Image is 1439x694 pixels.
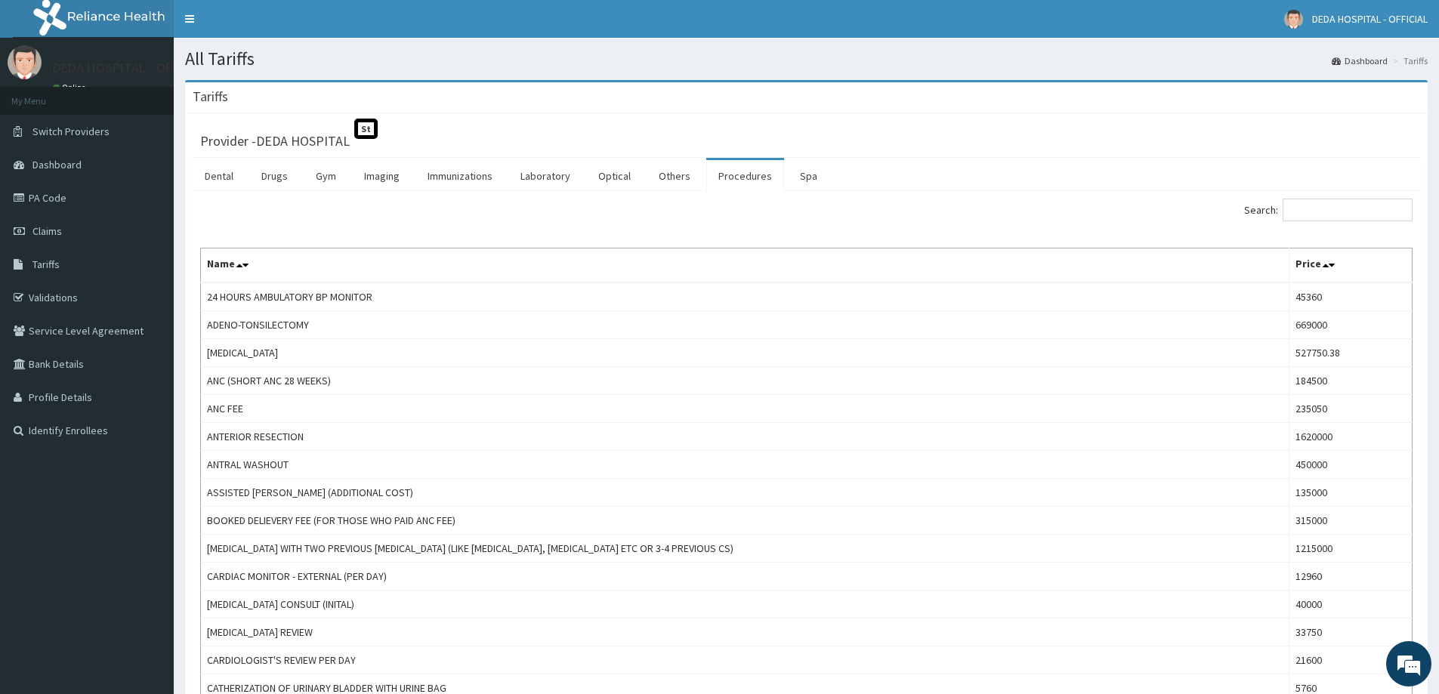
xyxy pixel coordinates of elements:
[193,160,245,192] a: Dental
[201,535,1289,563] td: [MEDICAL_DATA] WITH TWO PREVIOUS [MEDICAL_DATA] (LIKE [MEDICAL_DATA], [MEDICAL_DATA] ETC OR 3-4 P...
[8,412,288,465] textarea: Type your message and hit 'Enter'
[201,367,1289,395] td: ANC (SHORT ANC 28 WEEKS)
[88,190,208,343] span: We're online!
[248,8,284,44] div: Minimize live chat window
[1289,535,1412,563] td: 1215000
[32,125,110,138] span: Switch Providers
[1289,563,1412,591] td: 12960
[788,160,829,192] a: Spa
[1289,479,1412,507] td: 135000
[706,160,784,192] a: Procedures
[185,49,1428,69] h1: All Tariffs
[201,451,1289,479] td: ANTRAL WASHOUT
[1289,646,1412,674] td: 21600
[1312,12,1428,26] span: DEDA HOSPITAL - OFFICIAL
[1283,199,1413,221] input: Search:
[201,339,1289,367] td: [MEDICAL_DATA]
[1289,367,1412,395] td: 184500
[1289,618,1412,646] td: 33750
[200,134,350,148] h3: Provider - DEDA HOSPITAL
[354,119,378,139] span: St
[249,160,300,192] a: Drugs
[201,479,1289,507] td: ASSISTED [PERSON_NAME] (ADDITIONAL COST)
[1389,54,1428,67] li: Tariffs
[586,160,643,192] a: Optical
[1289,451,1412,479] td: 450000
[201,282,1289,311] td: 24 HOURS AMBULATORY BP MONITOR
[1289,591,1412,618] td: 40000
[1332,54,1388,67] a: Dashboard
[415,160,505,192] a: Immunizations
[32,258,60,271] span: Tariffs
[32,224,62,238] span: Claims
[1289,339,1412,367] td: 527750.38
[352,160,412,192] a: Imaging
[32,158,82,171] span: Dashboard
[508,160,582,192] a: Laboratory
[201,563,1289,591] td: CARDIAC MONITOR - EXTERNAL (PER DAY)
[79,85,254,104] div: Chat with us now
[1244,199,1413,221] label: Search:
[53,82,89,93] a: Online
[28,76,61,113] img: d_794563401_company_1708531726252_794563401
[201,646,1289,674] td: CARDIOLOGIST'S REVIEW PER DAY
[201,507,1289,535] td: BOOKED DELIEVERY FEE (FOR THOSE WHO PAID ANC FEE)
[201,395,1289,423] td: ANC FEE
[53,61,208,75] p: DEDA HOSPITAL - OFFICIAL
[304,160,348,192] a: Gym
[1289,282,1412,311] td: 45360
[1289,248,1412,283] th: Price
[1289,395,1412,423] td: 235050
[647,160,703,192] a: Others
[193,90,228,103] h3: Tariffs
[1289,507,1412,535] td: 315000
[1289,311,1412,339] td: 669000
[201,591,1289,618] td: [MEDICAL_DATA] CONSULT (INITAL)
[201,423,1289,451] td: ANTERIOR RESECTION
[201,248,1289,283] th: Name
[1284,10,1303,29] img: User Image
[201,311,1289,339] td: ADENO-TONSILECTOMY
[8,45,42,79] img: User Image
[1289,423,1412,451] td: 1620000
[201,618,1289,646] td: [MEDICAL_DATA] REVIEW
